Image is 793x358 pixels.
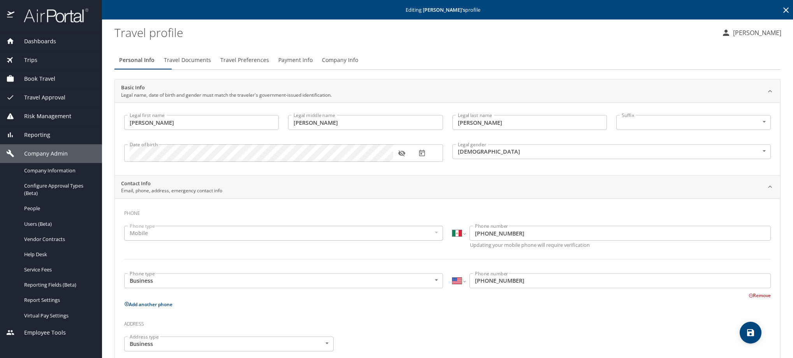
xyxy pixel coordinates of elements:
span: Company Admin [14,149,68,158]
strong: [PERSON_NAME] 's [423,6,465,13]
p: Email, phone, address, emergency contact info [121,187,222,194]
div: Profile [114,51,781,69]
h3: Address [124,315,771,329]
span: Report Settings [24,296,93,304]
span: Company Information [24,167,93,174]
p: Editing profile [104,7,791,12]
div: ​ [616,115,771,130]
p: Legal name, date of birth and gender must match the traveler's government-issued identification. [121,92,332,99]
span: Travel Documents [164,55,211,65]
span: Virtual Pay Settings [24,312,93,319]
span: Dashboards [14,37,56,46]
h3: Phone [124,205,771,218]
span: Payment Info [278,55,313,65]
span: Reporting [14,131,50,139]
div: [DEMOGRAPHIC_DATA] [452,144,771,159]
button: save [740,322,761,344]
img: airportal-logo.png [15,8,88,23]
p: Updating your mobile phone will require verification [470,243,771,248]
span: Travel Approval [14,93,65,102]
span: Configure Approval Types (Beta) [24,182,93,197]
img: icon-airportal.png [7,8,15,23]
span: Service Fees [24,266,93,273]
div: Contact InfoEmail, phone, address, emergency contact info [115,175,780,199]
h2: Contact Info [121,180,222,188]
button: [PERSON_NAME] [718,26,784,40]
div: Business [124,273,443,288]
span: Users (Beta) [24,220,93,228]
span: Book Travel [14,74,55,83]
span: Help Desk [24,251,93,258]
div: Basic InfoLegal name, date of birth and gender must match the traveler's government-issued identi... [115,103,780,175]
span: People [24,205,93,212]
span: Trips [14,56,37,64]
div: Mobile [124,226,443,241]
span: Risk Management [14,112,71,121]
span: Employee Tools [14,328,66,337]
button: Remove [749,292,771,299]
div: Business [124,337,334,351]
span: Vendor Contracts [24,236,93,243]
div: Basic InfoLegal name, date of birth and gender must match the traveler's government-issued identi... [115,80,780,103]
span: Reporting Fields (Beta) [24,281,93,289]
p: [PERSON_NAME] [731,28,781,37]
h1: Travel profile [114,20,715,44]
h2: Basic Info [121,84,332,92]
span: Personal Info [119,55,155,65]
span: Travel Preferences [220,55,269,65]
button: Add another phone [124,301,172,308]
span: Company Info [322,55,358,65]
